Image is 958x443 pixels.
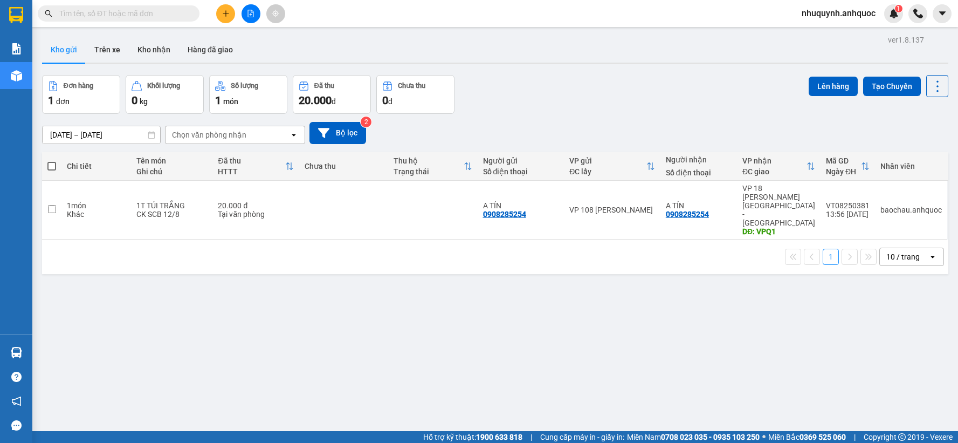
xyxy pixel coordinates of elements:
[67,162,126,171] div: Chi tiết
[136,156,208,165] div: Tên món
[666,155,732,164] div: Người nhận
[737,152,821,181] th: Toggle SortBy
[854,431,856,443] span: |
[126,75,204,114] button: Khối lượng0kg
[222,10,230,17] span: plus
[394,156,463,165] div: Thu hộ
[826,167,861,176] div: Ngày ĐH
[897,5,900,12] span: 1
[394,167,463,176] div: Trạng thái
[569,167,646,176] div: ĐC lấy
[398,82,425,90] div: Chưa thu
[332,97,336,106] span: đ
[540,431,624,443] span: Cung cấp máy in - giấy in:
[129,37,179,63] button: Kho nhận
[666,210,709,219] div: 0908285254
[793,6,884,20] span: nhuquynh.anhquoc
[56,97,70,106] span: đơn
[826,156,861,165] div: Mã GD
[172,130,246,140] div: Chọn văn phòng nhận
[933,4,952,23] button: caret-down
[11,347,22,358] img: warehouse-icon
[569,156,646,165] div: VP gửi
[223,97,238,106] span: món
[863,77,921,96] button: Tạo Chuyến
[886,251,920,262] div: 10 / trang
[314,82,334,90] div: Đã thu
[209,75,287,114] button: Số lượng1món
[666,168,732,177] div: Số điện thoại
[382,94,388,107] span: 0
[476,433,522,441] strong: 1900 633 818
[43,126,160,144] input: Select a date range.
[768,431,846,443] span: Miền Bắc
[136,210,208,219] div: CK SCB 12/8
[136,201,208,210] div: 1T TÚI TRẮNG
[569,206,655,214] div: VP 108 [PERSON_NAME]
[218,210,294,219] div: Tại văn phòng
[888,34,924,46] div: ver 1.8.137
[309,122,366,144] button: Bộ lọc
[483,156,559,165] div: Người gửi
[179,37,242,63] button: Hàng đã giao
[530,431,532,443] span: |
[59,8,187,19] input: Tìm tên, số ĐT hoặc mã đơn
[666,201,732,210] div: A TÍN
[216,4,235,23] button: plus
[11,70,22,81] img: warehouse-icon
[742,227,815,236] div: DĐ: VPQ1
[45,10,52,17] span: search
[11,396,22,406] span: notification
[86,37,129,63] button: Trên xe
[48,94,54,107] span: 1
[880,162,942,171] div: Nhân viên
[483,201,559,210] div: A TÍN
[293,75,371,114] button: Đã thu20.000đ
[762,435,766,439] span: ⚪️
[823,249,839,265] button: 1
[215,94,221,107] span: 1
[388,97,392,106] span: đ
[913,9,923,18] img: phone-icon
[483,210,526,219] div: 0908285254
[423,431,522,443] span: Hỗ trợ kỹ thuật:
[136,167,208,176] div: Ghi chú
[889,9,899,18] img: icon-new-feature
[11,43,22,54] img: solution-icon
[212,152,299,181] th: Toggle SortBy
[564,152,660,181] th: Toggle SortBy
[898,433,906,441] span: copyright
[247,10,254,17] span: file-add
[880,206,942,214] div: baochau.anhquoc
[821,152,875,181] th: Toggle SortBy
[290,131,298,139] svg: open
[218,156,285,165] div: Đã thu
[895,5,902,12] sup: 1
[661,433,760,441] strong: 0708 023 035 - 0935 103 250
[305,162,383,171] div: Chưa thu
[64,82,93,90] div: Đơn hàng
[809,77,858,96] button: Lên hàng
[266,4,285,23] button: aim
[67,210,126,219] div: Khác
[11,420,22,431] span: message
[140,97,148,106] span: kg
[361,117,371,127] sup: 2
[299,94,332,107] span: 20.000
[272,10,279,17] span: aim
[826,201,870,210] div: VT08250381
[242,4,260,23] button: file-add
[483,167,559,176] div: Số điện thoại
[938,9,947,18] span: caret-down
[800,433,846,441] strong: 0369 525 060
[9,7,23,23] img: logo-vxr
[742,156,807,165] div: VP nhận
[147,82,180,90] div: Khối lượng
[42,37,86,63] button: Kho gửi
[388,152,477,181] th: Toggle SortBy
[742,167,807,176] div: ĐC giao
[42,75,120,114] button: Đơn hàng1đơn
[376,75,454,114] button: Chưa thu0đ
[231,82,258,90] div: Số lượng
[928,253,937,261] svg: open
